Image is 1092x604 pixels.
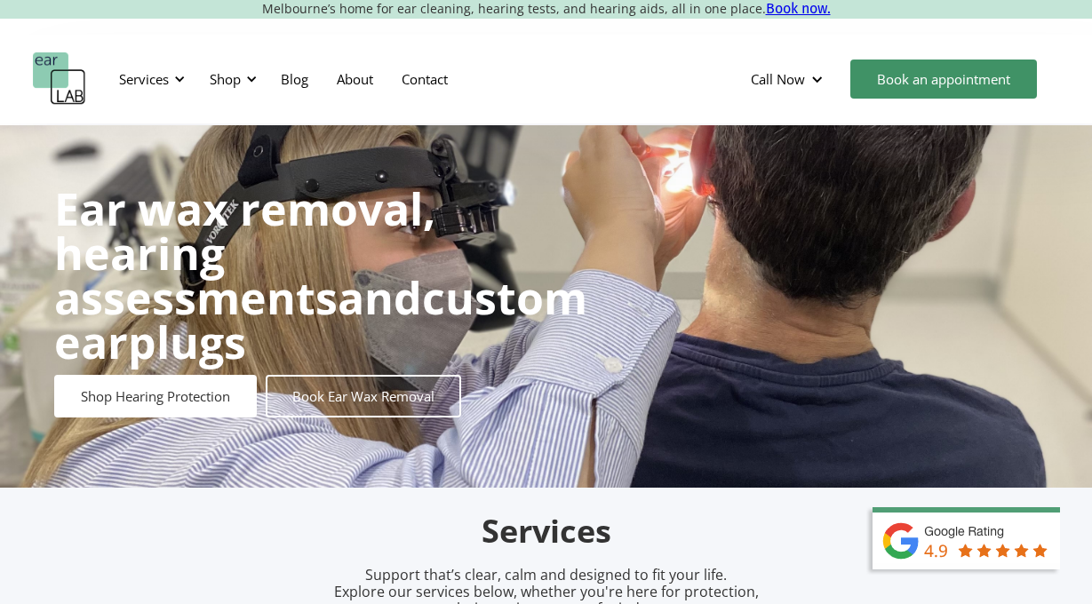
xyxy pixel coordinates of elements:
div: Services [119,70,169,88]
strong: custom earplugs [54,267,587,372]
h1: and [54,187,587,364]
a: Blog [267,53,323,105]
div: Call Now [737,52,841,106]
div: Shop [199,52,262,106]
a: Book an appointment [850,60,1037,99]
a: home [33,52,86,106]
div: Services [108,52,190,106]
div: Call Now [751,70,805,88]
a: About [323,53,387,105]
a: Shop Hearing Protection [54,375,257,417]
strong: Ear wax removal, hearing assessments [54,179,435,328]
a: Contact [387,53,462,105]
h2: Services [129,511,964,552]
div: Shop [210,70,241,88]
a: Book Ear Wax Removal [266,375,461,417]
